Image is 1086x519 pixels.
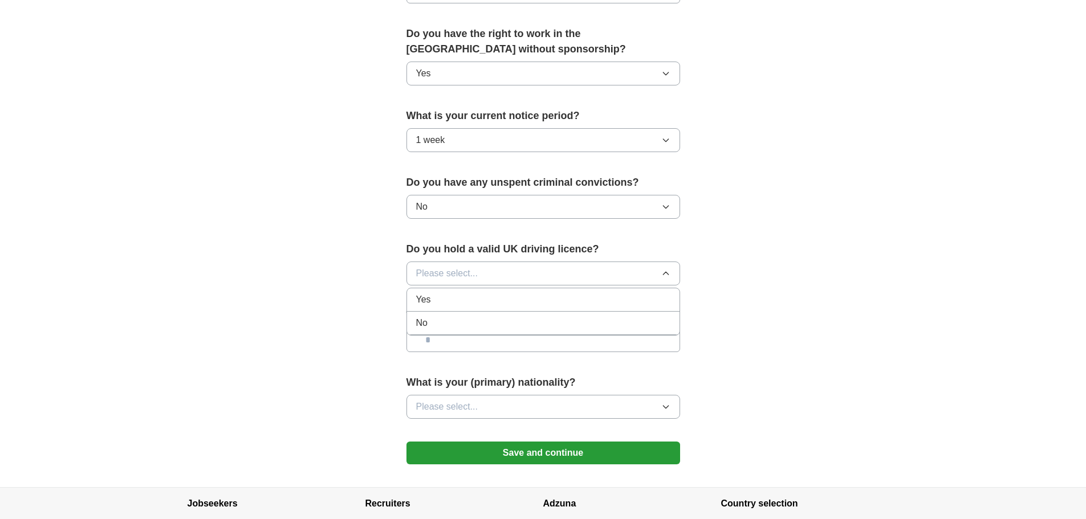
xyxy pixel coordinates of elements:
label: Do you have the right to work in the [GEOGRAPHIC_DATA] without sponsorship? [406,26,680,57]
button: Please select... [406,395,680,419]
button: Yes [406,62,680,85]
span: Yes [416,293,431,307]
span: 1 week [416,133,445,147]
button: Please select... [406,261,680,285]
span: Yes [416,67,431,80]
span: Please select... [416,267,478,280]
button: No [406,195,680,219]
span: No [416,200,428,214]
span: No [416,316,428,330]
label: What is your current notice period? [406,108,680,124]
button: Save and continue [406,442,680,464]
label: Do you have any unspent criminal convictions? [406,175,680,190]
label: Do you hold a valid UK driving licence? [406,242,680,257]
label: What is your (primary) nationality? [406,375,680,390]
span: Please select... [416,400,478,414]
button: 1 week [406,128,680,152]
